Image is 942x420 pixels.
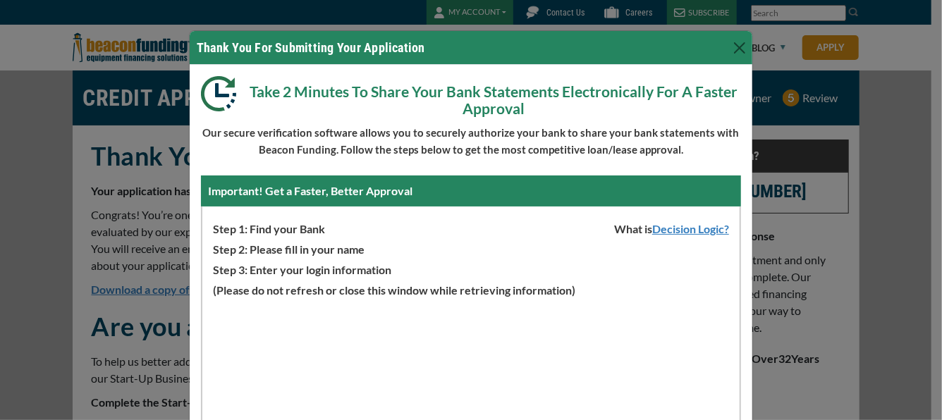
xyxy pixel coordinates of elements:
img: Modal DL Clock [201,76,247,111]
div: Important! Get a Faster, Better Approval [201,175,741,206]
button: Close [728,37,751,59]
a: Decision Logic? [652,222,740,235]
p: Our secure verification software allows you to securely authorize your bank to share your bank st... [201,124,741,158]
p: Step 2: Please fill in your name [202,237,740,258]
p: Step 3: Enter your login information [202,258,740,278]
span: Step 1: Find your Bank [202,217,325,237]
p: (Please do not refresh or close this window while retrieving information) [202,278,740,299]
h4: Thank You For Submitting Your Application [197,38,425,57]
p: Take 2 Minutes To Share Your Bank Statements Electronically For A Faster Approval [201,76,741,117]
span: What is [604,217,740,237]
